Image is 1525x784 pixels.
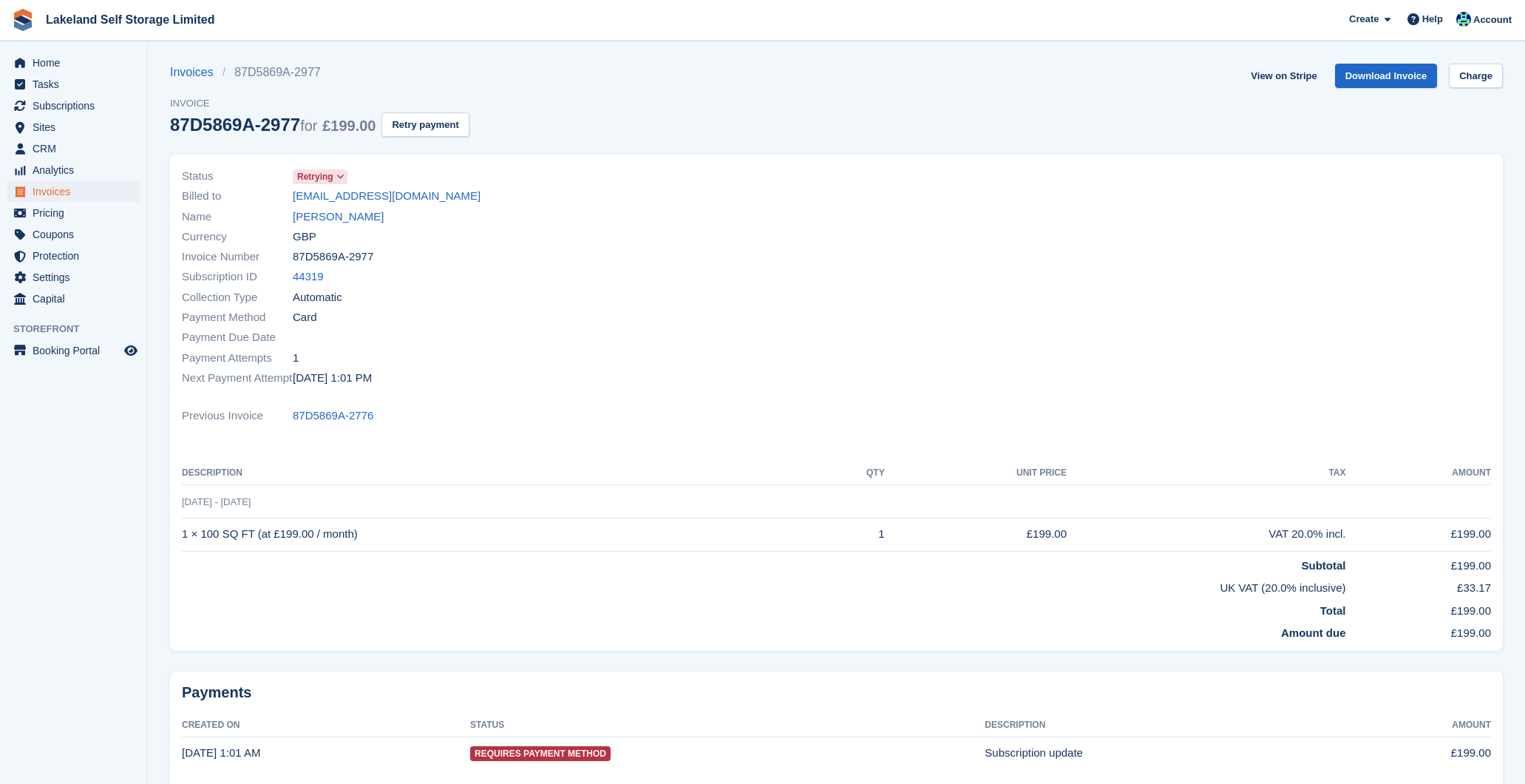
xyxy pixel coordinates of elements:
strong: Amount due [1281,626,1346,639]
th: Description [182,462,818,485]
td: £33.17 [1346,574,1491,597]
th: Created On [182,714,470,737]
a: menu [7,340,140,361]
span: Subscriptions [33,95,121,116]
span: Help [1422,12,1443,27]
td: £199.00 [1346,597,1491,620]
th: Amount [1346,462,1491,485]
span: Invoice [170,96,469,111]
td: UK VAT (20.0% inclusive) [182,574,1346,597]
span: Currency [182,229,293,246]
a: menu [7,160,140,180]
a: [EMAIL_ADDRESS][DOMAIN_NAME] [293,188,480,205]
span: Automatic [293,289,342,306]
div: 87D5869A-2977 [170,115,376,135]
span: Settings [33,267,121,288]
a: menu [7,267,140,288]
span: Invoice Number [182,249,293,266]
td: £199.00 [1346,619,1491,642]
span: Booking Portal [33,340,121,361]
span: CRM [33,138,121,159]
span: Payment Attempts [182,350,293,367]
a: Invoices [170,64,223,81]
a: menu [7,288,140,309]
span: Retrying [297,170,333,183]
span: Payment Method [182,309,293,326]
span: Analytics [33,160,121,180]
nav: breadcrumbs [170,64,469,81]
span: Account [1473,13,1512,27]
span: Pricing [33,203,121,223]
a: menu [7,53,140,73]
span: £199.00 [322,118,376,134]
span: Home [33,53,121,73]
a: menu [7,224,140,245]
th: Amount [1344,714,1491,737]
span: 87D5869A-2977 [293,249,373,266]
span: Payment Due Date [182,329,293,346]
a: menu [7,181,140,202]
span: Name [182,209,293,226]
time: 2025-08-19 00:01:31 UTC [182,746,260,759]
span: Collection Type [182,289,293,306]
span: Status [182,168,293,185]
div: VAT 20.0% incl. [1067,526,1346,543]
span: for [300,118,317,134]
th: QTY [818,462,884,485]
span: Subscription ID [182,268,293,285]
a: menu [7,117,140,138]
td: £199.00 [1346,518,1491,551]
img: Steve Aynsley [1456,12,1471,27]
td: £199.00 [1344,737,1491,769]
strong: Total [1320,604,1346,617]
a: menu [7,138,140,159]
a: Preview store [122,342,140,359]
a: 87D5869A-2776 [293,408,373,425]
th: Status [470,714,985,737]
a: menu [7,95,140,116]
th: Tax [1067,462,1346,485]
a: Lakeland Self Storage Limited [40,7,221,32]
th: Description [985,714,1344,737]
time: 2025-08-20 12:01:35 UTC [293,370,372,387]
span: Protection [33,246,121,266]
td: £199.00 [1346,551,1491,574]
img: stora-icon-8386f47178a22dfd0bd8f6a31ec36ba5ce8667c1dd55bd0f319d3a0aa187defe.svg [12,9,34,31]
span: Next Payment Attempt [182,370,293,387]
h2: Payments [182,683,1491,702]
th: Unit Price [885,462,1067,485]
a: menu [7,203,140,223]
a: Retrying [293,168,347,185]
span: Invoices [33,181,121,202]
td: £199.00 [885,518,1067,551]
span: Billed to [182,188,293,205]
span: Coupons [33,224,121,245]
span: Storefront [13,322,147,337]
span: Sites [33,117,121,138]
a: Download Invoice [1335,64,1438,88]
td: 1 [818,518,884,551]
span: Capital [33,288,121,309]
span: Create [1349,12,1379,27]
strong: Subtotal [1302,559,1346,572]
a: 44319 [293,268,324,285]
span: Previous Invoice [182,408,293,425]
a: Charge [1449,64,1503,88]
span: [DATE] - [DATE] [182,496,251,507]
span: Requires Payment Method [470,746,611,761]
a: menu [7,74,140,95]
td: Subscription update [985,737,1344,769]
span: Tasks [33,74,121,95]
span: 1 [293,350,299,367]
span: Card [293,309,317,326]
button: Retry payment [381,112,469,137]
td: 1 × 100 SQ FT (at £199.00 / month) [182,518,818,551]
a: [PERSON_NAME] [293,209,384,226]
a: menu [7,246,140,266]
span: GBP [293,229,316,246]
a: View on Stripe [1245,64,1322,88]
